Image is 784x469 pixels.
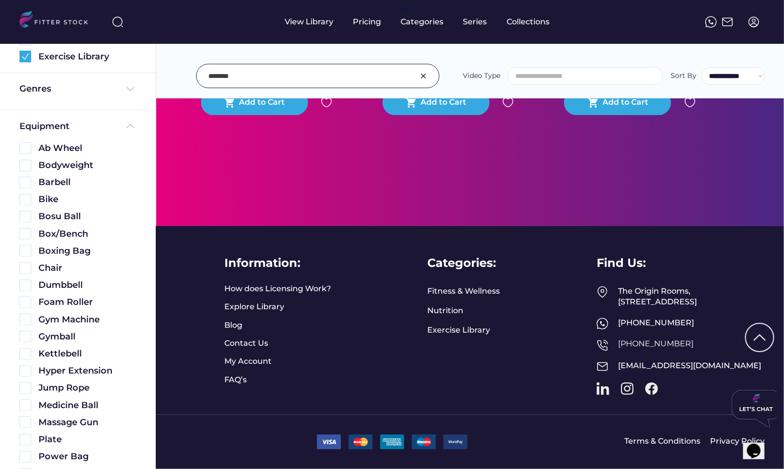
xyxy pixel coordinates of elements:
div: Chair [38,262,136,274]
iframe: chat widget [728,386,777,431]
div: The Origin Rooms, [STREET_ADDRESS] [618,286,765,308]
div: Pricing [353,17,382,27]
img: 9.png [443,434,468,450]
img: heart.svg [502,97,514,109]
div: Bike [38,193,136,206]
div: Gym Machine [38,314,136,326]
div: Boxing Bag [38,245,136,257]
img: Rectangle%205126.svg [19,228,31,240]
img: Rectangle%205126.svg [19,382,31,394]
a: Fitness & Wellness [428,286,500,297]
div: Massage Gun [38,416,136,429]
img: Rectangle%205126.svg [19,434,31,446]
img: Rectangle%205126.svg [19,297,31,308]
img: Rectangle%205126.svg [19,194,31,206]
div: Information: [224,255,300,272]
div: Barbell [38,176,136,188]
img: Frame%2050.svg [597,339,608,351]
a: Blog [224,320,249,331]
div: Genres [19,83,51,95]
img: profile-circle.svg [748,16,760,28]
img: Rectangle%205126.svg [19,177,31,188]
img: 22.png [380,434,404,450]
img: Rectangle%205126.svg [19,314,31,325]
img: LOGO.svg [19,11,96,31]
div: Add to Cart [602,97,648,109]
div: Categories [401,17,444,27]
a: My Account [224,356,272,367]
a: How does Licensing Work? [224,284,331,295]
div: View Library [285,17,334,27]
img: Group%201000002326.svg [418,70,429,82]
a: FITTER STOCK © 2023 [19,436,310,447]
div: Plate [38,433,136,446]
img: Rectangle%205126.svg [19,348,31,360]
img: Rectangle%205126.svg [19,211,31,223]
div: Equipment [19,120,70,132]
div: Dumbbell [38,279,136,291]
img: 3.png [412,434,436,450]
iframe: chat widget [743,430,774,459]
img: Frame%20%284%29.svg [125,83,136,95]
img: heart.svg [321,97,332,109]
img: Rectangle%205126.svg [19,142,31,154]
img: Rectangle%205126.svg [19,416,31,428]
img: Group%201000002360.svg [19,51,31,62]
div: Sort By [671,71,696,81]
div: Hyper Extension [38,365,136,377]
img: heart.svg [684,97,696,109]
div: Categories: [428,255,496,272]
div: Exercise Library [38,51,136,63]
a: [PHONE_NUMBER] [618,339,693,349]
a: FAQ’s [224,375,249,386]
div: [PHONE_NUMBER] [618,318,765,329]
button: shopping_cart [587,97,599,109]
img: Chat attention grabber [4,4,53,41]
div: Video Type [463,71,500,81]
img: Frame%2051.svg [722,16,733,28]
img: Rectangle%205126.svg [19,245,31,257]
img: Rectangle%205126.svg [19,331,31,342]
a: Contact Us [224,338,268,349]
a: Explore Library [224,302,284,313]
div: Collections [507,17,550,27]
div: Gymball [38,331,136,343]
img: meteor-icons_whatsapp%20%281%29.svg [705,16,717,28]
div: Power Bag [38,450,136,463]
img: 2.png [348,434,373,450]
img: search-normal%203.svg [112,16,124,28]
div: fvck [401,5,414,15]
div: Medicine Ball [38,399,136,412]
a: Nutrition [428,306,464,317]
button: shopping_cart [224,97,236,109]
img: Rectangle%205126.svg [19,263,31,274]
img: Rectangle%205126.svg [19,451,31,463]
div: Find Us: [597,255,646,272]
img: 1.png [317,434,341,450]
div: Kettlebell [38,348,136,360]
a: Exercise Library [428,325,491,336]
img: Rectangle%205126.svg [19,280,31,291]
a: [EMAIL_ADDRESS][DOMAIN_NAME] [618,361,761,371]
div: Jump Rope [38,382,136,394]
div: Box/Bench [38,228,136,240]
img: meteor-icons_whatsapp%20%281%29.svg [597,318,608,330]
button: shopping_cart [405,97,417,109]
div: Bosu Ball [38,210,136,223]
div: Foam Roller [38,296,136,308]
img: Frame%2051.svg [597,361,608,373]
div: Add to Cart [420,97,466,109]
img: Rectangle%205126.svg [19,399,31,411]
img: Group%201000002322%20%281%29.svg [746,324,773,351]
img: Rectangle%205126.svg [19,365,31,377]
img: Rectangle%205126.svg [19,160,31,171]
a: Privacy Policy [710,436,765,447]
div: Bodyweight [38,159,136,171]
img: Frame%2049.svg [597,286,608,298]
div: Ab Wheel [38,142,136,154]
div: Add to Cart [239,97,285,109]
div: Series [463,17,488,27]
